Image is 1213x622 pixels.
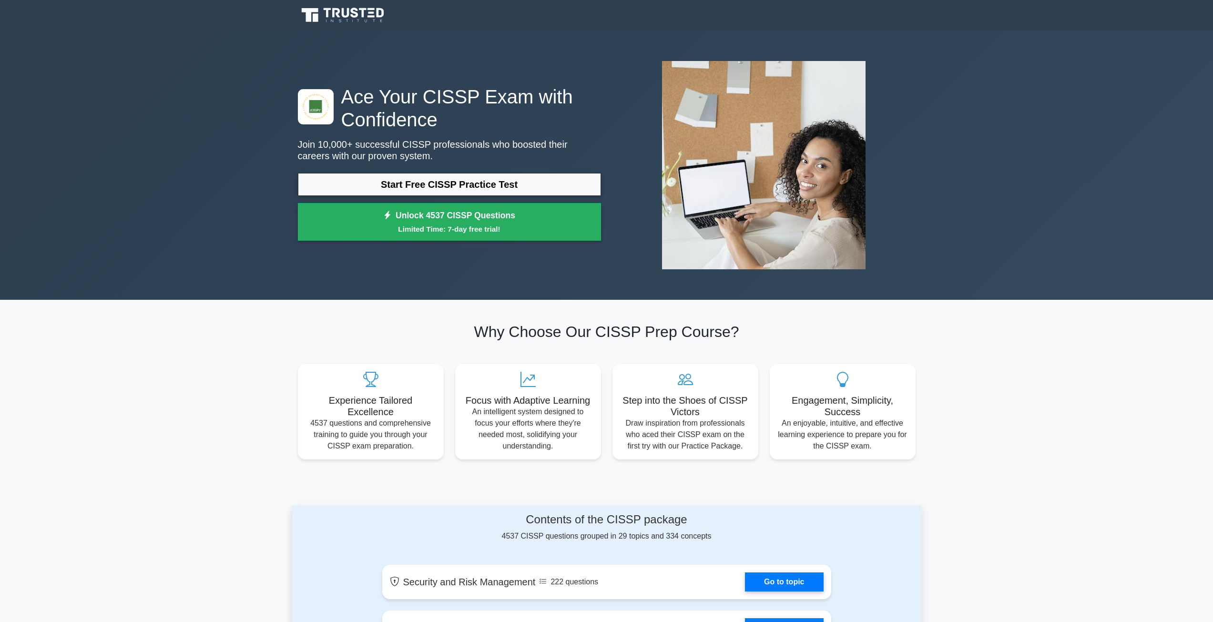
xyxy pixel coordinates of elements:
[306,418,436,452] p: 4537 questions and comprehensive training to guide you through your CISSP exam preparation.
[382,513,831,542] div: 4537 CISSP questions grouped in 29 topics and 334 concepts
[382,513,831,527] h4: Contents of the CISSP package
[298,85,601,131] h1: Ace Your CISSP Exam with Confidence
[298,173,601,196] a: Start Free CISSP Practice Test
[620,418,751,452] p: Draw inspiration from professionals who aced their CISSP exam on the first try with our Practice ...
[298,203,601,241] a: Unlock 4537 CISSP QuestionsLimited Time: 7-day free trial!
[463,406,593,452] p: An intelligent system designed to focus your efforts where they're needed most, solidifying your ...
[298,323,916,341] h2: Why Choose Our CISSP Prep Course?
[310,224,589,235] small: Limited Time: 7-day free trial!
[745,572,823,591] a: Go to topic
[306,395,436,418] h5: Experience Tailored Excellence
[620,395,751,418] h5: Step into the Shoes of CISSP Victors
[777,395,908,418] h5: Engagement, Simplicity, Success
[298,139,601,162] p: Join 10,000+ successful CISSP professionals who boosted their careers with our proven system.
[463,395,593,406] h5: Focus with Adaptive Learning
[777,418,908,452] p: An enjoyable, intuitive, and effective learning experience to prepare you for the CISSP exam.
